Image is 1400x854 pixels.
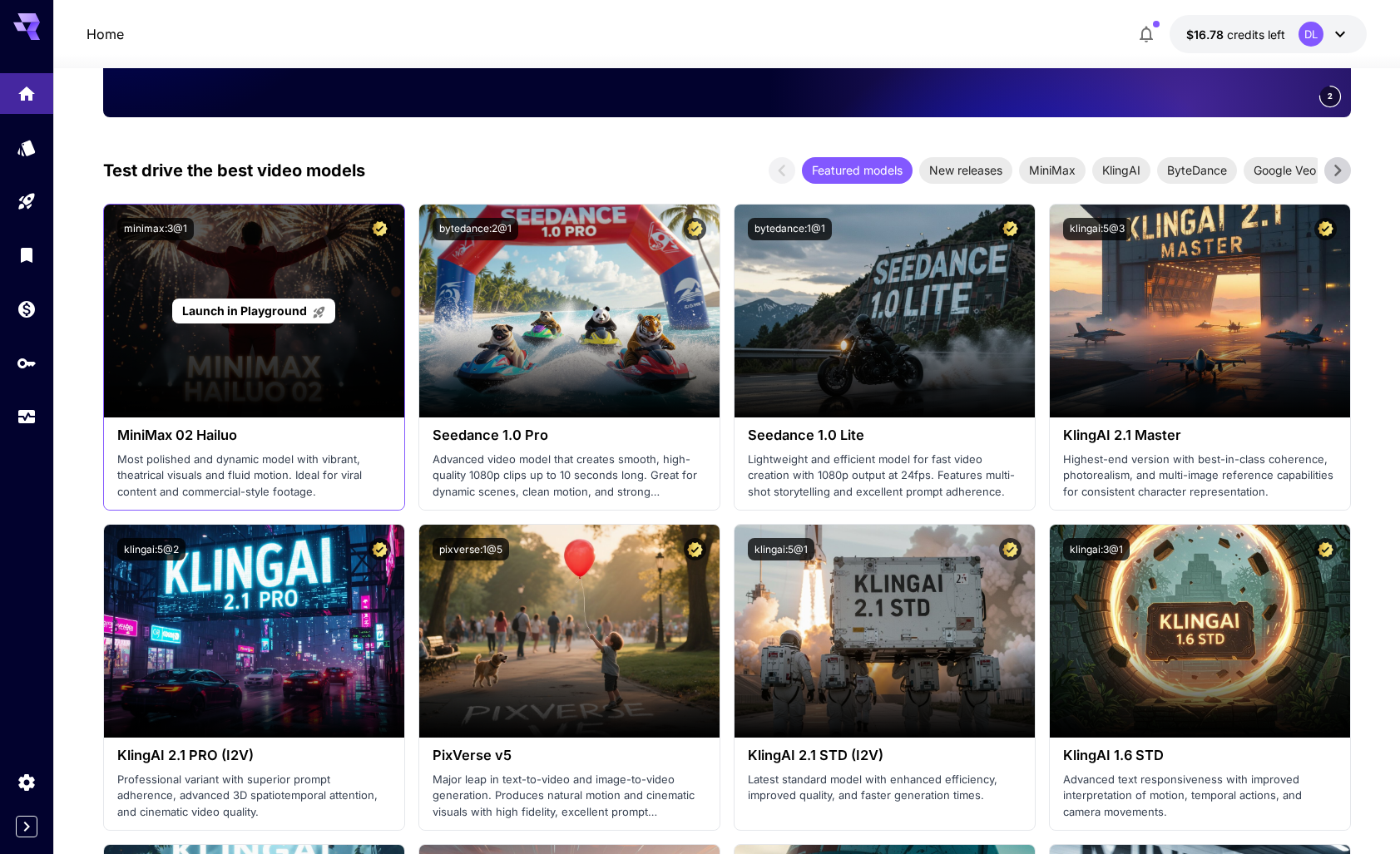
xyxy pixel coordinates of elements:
button: pixverse:1@5 [433,538,509,560]
h3: PixVerse v5 [433,748,706,763]
div: API Keys [17,353,37,373]
img: alt [419,205,720,417]
div: Library [17,244,37,265]
p: Professional variant with superior prompt adherence, advanced 3D spatiotemporal attention, and ci... [117,772,391,821]
span: $16.78 [1186,27,1227,42]
div: Playground [17,191,37,212]
div: ByteDance [1157,157,1237,184]
a: Home [87,24,124,44]
img: alt [1050,525,1350,738]
img: alt [1050,205,1350,417]
p: Test drive the best video models [103,158,365,183]
span: Featured models [802,161,913,179]
span: Launch in Playground [182,304,307,318]
button: Certified Model – Vetted for best performance and includes a commercial license. [999,218,1022,240]
p: Advanced video model that creates smooth, high-quality 1080p clips up to 10 seconds long. Great f... [433,452,706,501]
a: Launch in Playground [172,299,334,324]
nav: breadcrumb [87,24,124,44]
h3: Seedance 1.0 Lite [748,427,1022,443]
div: Settings [17,772,37,792]
p: Lightweight and efficient model for fast video creation with 1080p output at 24fps. Features mult... [748,452,1022,501]
img: alt [104,525,404,738]
button: Certified Model – Vetted for best performance and includes a commercial license. [684,218,706,240]
h3: KlingAI 1.6 STD [1063,748,1337,763]
button: bytedance:1@1 [748,218,832,240]
button: Certified Model – Vetted for best performance and includes a commercial license. [369,218,391,240]
h3: KlingAI 2.1 STD (I2V) [748,748,1022,763]
button: klingai:3@1 [1063,538,1130,560]
button: Certified Model – Vetted for best performance and includes a commercial license. [1314,218,1337,240]
button: bytedance:2@1 [433,218,518,240]
button: klingai:5@1 [748,538,814,560]
div: Google Veo [1244,157,1326,184]
button: $16.77988DL [1170,15,1367,53]
div: DL [1299,22,1323,47]
div: New releases [919,157,1012,184]
img: alt [735,205,1035,417]
div: KlingAI [1092,157,1150,184]
span: MiniMax [1019,161,1086,179]
h3: KlingAI 2.1 PRO (I2V) [117,748,391,763]
button: klingai:5@3 [1063,218,1131,240]
div: Wallet [17,299,37,319]
p: Major leap in text-to-video and image-to-video generation. Produces natural motion and cinematic ... [433,772,706,821]
span: Google Veo [1244,161,1326,179]
button: minimax:3@1 [117,218,194,240]
h3: Seedance 1.0 Pro [433,427,706,443]
div: $16.77988 [1186,26,1285,43]
button: Certified Model – Vetted for best performance and includes a commercial license. [684,538,706,560]
button: Expand sidebar [16,816,37,837]
div: Usage [17,407,37,427]
span: 2 [1328,90,1333,102]
button: Certified Model – Vetted for best performance and includes a commercial license. [1314,538,1337,560]
div: MiniMax [1019,157,1086,184]
span: KlingAI [1092,161,1150,179]
div: Home [17,81,37,102]
img: alt [419,525,720,738]
span: ByteDance [1157,161,1237,179]
div: Featured models [802,157,913,184]
span: New releases [919,161,1012,179]
button: klingai:5@2 [117,538,186,560]
h3: MiniMax 02 Hailuo [117,427,391,443]
button: Certified Model – Vetted for best performance and includes a commercial license. [369,538,391,560]
p: Latest standard model with enhanced efficiency, improved quality, and faster generation times. [748,772,1022,804]
button: Certified Model – Vetted for best performance and includes a commercial license. [999,538,1022,560]
p: Advanced text responsiveness with improved interpretation of motion, temporal actions, and camera... [1063,772,1337,821]
img: alt [735,525,1035,738]
p: Highest-end version with best-in-class coherence, photorealism, and multi-image reference capabil... [1063,452,1337,501]
span: credits left [1227,27,1285,42]
p: Most polished and dynamic model with vibrant, theatrical visuals and fluid motion. Ideal for vira... [117,452,391,501]
div: Models [17,137,37,158]
h3: KlingAI 2.1 Master [1063,427,1337,443]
